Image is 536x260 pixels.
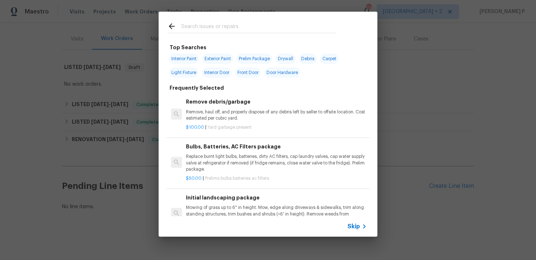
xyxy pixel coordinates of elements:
[181,22,336,33] input: Search issues or repairs
[299,54,316,64] span: Debris
[170,84,224,92] h6: Frequently Selected
[235,67,261,78] span: Front Door
[186,125,204,129] span: $100.00
[202,67,232,78] span: Interior Door
[186,176,202,181] span: $50.00
[205,176,269,181] span: Prelims bulbs batteries ac filters
[186,175,367,182] p: |
[170,43,206,51] h6: Top Searches
[186,194,367,202] h6: Initial landscaping package
[186,143,367,151] h6: Bulbs, Batteries, AC Filters package
[276,54,295,64] span: Drywall
[186,124,367,131] p: |
[186,154,367,172] p: Replace burnt light bulbs, batteries, dirty AC filters, cap laundry valves, cap water supply valv...
[320,54,338,64] span: Carpet
[264,67,300,78] span: Door Hardware
[169,54,199,64] span: Interior Paint
[186,205,367,223] p: Mowing of grass up to 6" in height. Mow, edge along driveways & sidewalks, trim along standing st...
[202,54,233,64] span: Exterior Paint
[207,125,252,129] span: Yard garbage present
[237,54,272,64] span: Prelim Package
[186,98,367,106] h6: Remove debris/garbage
[186,109,367,121] p: Remove, haul off, and properly dispose of any debris left by seller to offsite location. Cost est...
[347,223,360,230] span: Skip
[169,67,198,78] span: Light Fixture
